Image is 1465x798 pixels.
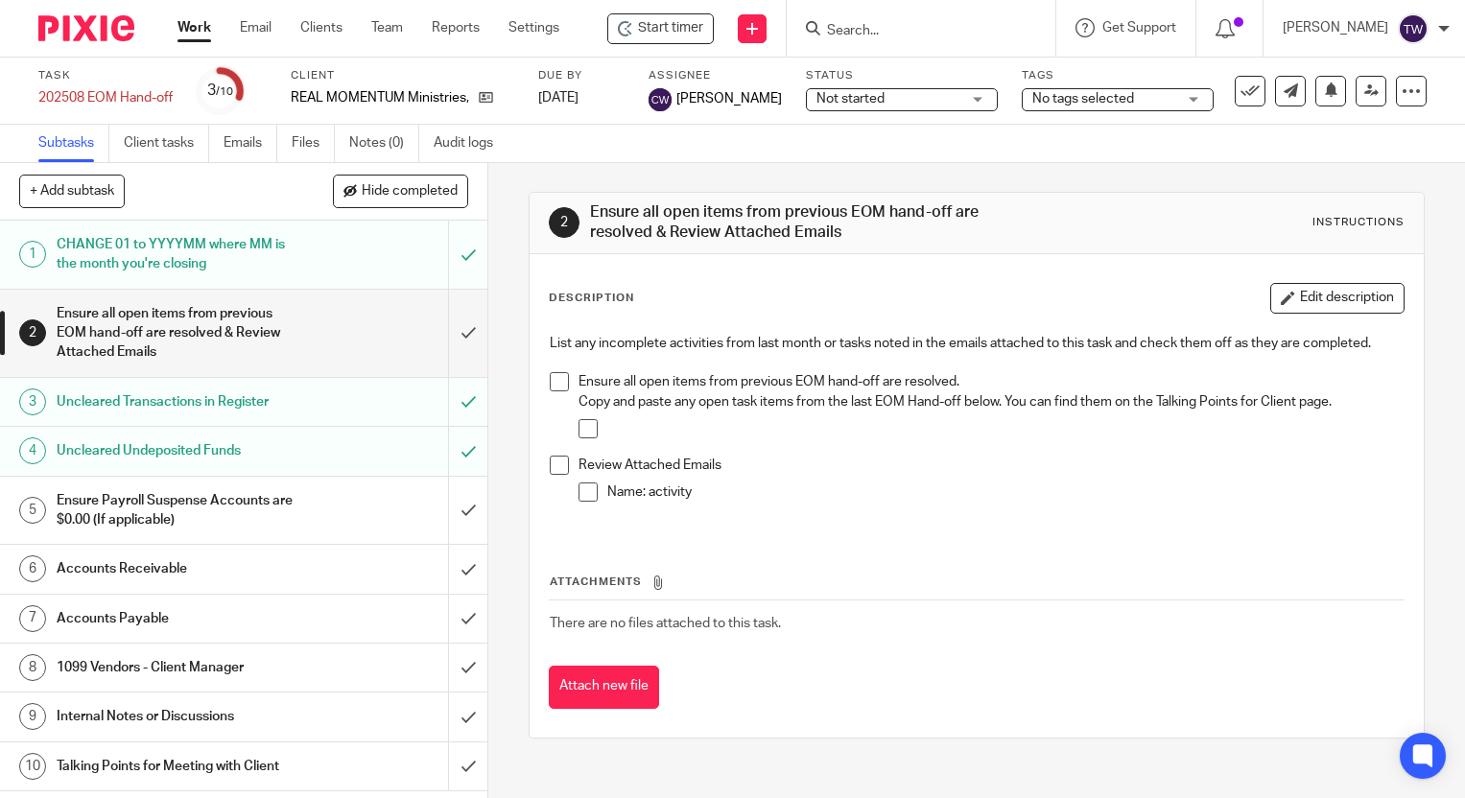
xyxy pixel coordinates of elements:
label: Task [38,68,173,83]
a: Subtasks [38,125,109,162]
div: 5 [19,497,46,524]
h1: 1099 Vendors - Client Manager [57,653,305,682]
label: Due by [538,68,625,83]
div: 1 [19,241,46,268]
p: Ensure all open items from previous EOM hand-off are resolved. Copy and paste any open task items... [579,372,1403,411]
div: 7 [19,605,46,632]
p: REAL MOMENTUM Ministries, Inc [291,88,469,107]
img: Pixie [38,15,134,41]
div: 4 [19,437,46,464]
a: Settings [508,18,559,37]
div: 8 [19,654,46,681]
a: Team [371,18,403,37]
span: [PERSON_NAME] [676,89,782,108]
span: There are no files attached to this task. [550,617,781,630]
div: 3 [19,388,46,415]
input: Search [825,23,998,40]
button: Edit description [1270,283,1405,314]
span: Hide completed [362,184,458,199]
div: 3 [207,80,233,102]
a: Clients [300,18,343,37]
span: Get Support [1102,21,1176,35]
div: 9 [19,703,46,730]
a: Work [177,18,211,37]
h1: Internal Notes or Discussions [57,702,305,731]
div: 6 [19,555,46,582]
a: Reports [432,18,480,37]
a: Audit logs [434,125,508,162]
label: Assignee [649,68,782,83]
h1: Ensure all open items from previous EOM hand-off are resolved & Review Attached Emails [590,202,1018,244]
h1: Ensure Payroll Suspense Accounts are $0.00 (If applicable) [57,486,305,535]
small: /10 [216,86,233,97]
button: + Add subtask [19,175,125,207]
h1: Ensure all open items from previous EOM hand-off are resolved & Review Attached Emails [57,299,305,367]
a: Notes (0) [349,125,419,162]
a: Client tasks [124,125,209,162]
p: Review Attached Emails [579,456,1403,475]
span: Not started [816,92,885,106]
span: [DATE] [538,91,579,105]
div: 202508 EOM Hand-off [38,88,173,107]
p: List any incomplete activities from last month or tasks noted in the emails attached to this task... [550,334,1403,353]
p: Description [549,291,634,306]
img: svg%3E [1398,13,1429,44]
p: Name: activity [607,482,1403,502]
img: svg%3E [649,88,672,111]
span: Start timer [638,18,703,38]
div: 2 [549,207,579,238]
button: Hide completed [333,175,468,207]
span: Attachments [550,576,642,587]
a: Files [292,125,335,162]
h1: Talking Points for Meeting with Client [57,752,305,781]
a: Emails [224,125,277,162]
p: [PERSON_NAME] [1283,18,1388,37]
h1: CHANGE 01 to YYYYMM where MM is the month you're closing [57,230,305,279]
a: Email [240,18,272,37]
h1: Accounts Receivable [57,554,305,583]
div: 10 [19,753,46,780]
label: Tags [1022,68,1214,83]
button: Attach new file [549,666,659,709]
label: Client [291,68,514,83]
div: REAL MOMENTUM Ministries, Inc - 202508 EOM Hand-off [607,13,714,44]
h1: Uncleared Transactions in Register [57,387,305,416]
div: 2 [19,319,46,346]
label: Status [806,68,998,83]
h1: Uncleared Undeposited Funds [57,436,305,465]
div: Instructions [1312,215,1405,230]
h1: Accounts Payable [57,604,305,633]
span: No tags selected [1032,92,1134,106]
